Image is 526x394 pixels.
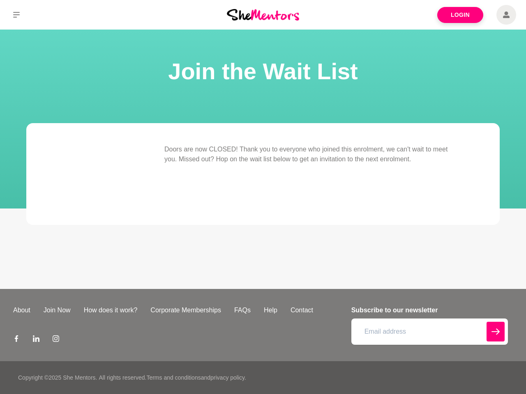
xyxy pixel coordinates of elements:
[227,9,299,20] img: She Mentors Logo
[437,7,483,23] a: Login
[13,335,20,345] a: Facebook
[53,335,59,345] a: Instagram
[164,144,460,164] p: Doors are now CLOSED! Thank you to everyone who joined this enrolment, we can't wait to meet you....
[146,374,201,381] a: Terms and conditions
[144,305,228,315] a: Corporate Memberships
[351,305,508,315] h4: Subscribe to our newsletter
[18,373,97,382] p: Copyright © 2025 She Mentors .
[210,374,245,381] a: privacy policy
[99,373,246,382] p: All rights reserved. and .
[10,56,516,87] h1: Join the Wait List
[77,305,144,315] a: How does it work?
[37,305,77,315] a: Join Now
[257,305,284,315] a: Help
[284,305,320,315] a: Contact
[228,305,257,315] a: FAQs
[7,305,37,315] a: About
[351,318,508,345] input: Email address
[33,335,39,345] a: LinkedIn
